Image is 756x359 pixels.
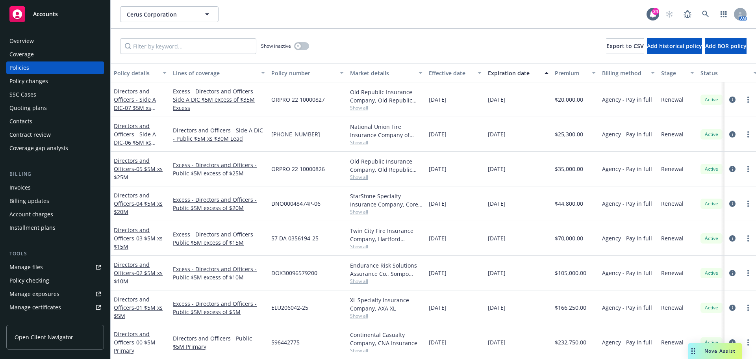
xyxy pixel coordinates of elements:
[173,265,265,281] a: Excess - Directors and Officers - Public $5M excess of $10M
[6,102,104,114] a: Quoting plans
[6,181,104,194] a: Invoices
[429,269,447,277] span: [DATE]
[114,87,156,120] a: Directors and Officers - Side A DIC
[488,338,506,346] span: [DATE]
[6,301,104,314] a: Manage certificates
[173,161,265,177] a: Excess - Directors and Officers - Public $5M excess of $25M
[9,208,53,221] div: Account charges
[9,301,61,314] div: Manage certificates
[602,234,652,242] span: Agency - Pay in full
[6,75,104,87] a: Policy changes
[6,35,104,47] a: Overview
[347,63,426,82] button: Market details
[488,165,506,173] span: [DATE]
[173,334,265,351] a: Directors and Officers - Public - $5M Primary
[602,199,652,208] span: Agency - Pay in full
[114,234,163,250] span: - 03 $5M xs $15M
[271,234,319,242] span: 57 DA 0356194-25
[114,69,158,77] div: Policy details
[350,88,422,104] div: Old Republic Insurance Company, Old Republic General Insurance Group
[488,269,506,277] span: [DATE]
[114,200,163,216] span: - 04 $5M xs $20M
[743,268,753,278] a: more
[485,63,552,82] button: Expiration date
[602,269,652,277] span: Agency - Pay in full
[658,63,697,82] button: Stage
[488,95,506,104] span: [DATE]
[599,63,658,82] button: Billing method
[9,48,34,61] div: Coverage
[271,338,300,346] span: 596442775
[120,6,219,22] button: Cerus Corporation
[429,69,473,77] div: Effective date
[9,115,32,128] div: Contacts
[661,165,684,173] span: Renewal
[350,69,414,77] div: Market details
[350,139,422,146] span: Show all
[555,269,586,277] span: $105,000.00
[429,234,447,242] span: [DATE]
[6,61,104,74] a: Policies
[555,234,583,242] span: $70,000.00
[114,165,163,181] span: - 05 $5M xs $25M
[33,11,58,17] span: Accounts
[15,333,73,341] span: Open Client Navigator
[114,157,163,181] a: Directors and Officers
[6,261,104,273] a: Manage files
[429,165,447,173] span: [DATE]
[6,288,104,300] a: Manage exposures
[661,69,686,77] div: Stage
[555,130,583,138] span: $25,300.00
[728,268,737,278] a: circleInformation
[743,338,753,347] a: more
[704,96,719,103] span: Active
[704,348,736,354] span: Nova Assist
[350,347,422,354] span: Show all
[661,269,684,277] span: Renewal
[704,131,719,138] span: Active
[606,38,644,54] button: Export to CSV
[743,95,753,104] a: more
[173,87,265,112] a: Excess - Directors and Officers - Side A DIC $5M excess of $35M Excess
[350,192,422,208] div: StarStone Specialty Insurance Company, Core Specialty, RT Specialty Insurance Services, LLC (RSG ...
[9,314,49,327] div: Manage claims
[350,261,422,278] div: Endurance Risk Solutions Assurance Co., Sompo International
[661,199,684,208] span: Renewal
[6,250,104,258] div: Tools
[350,174,422,180] span: Show all
[6,48,104,61] a: Coverage
[488,199,506,208] span: [DATE]
[9,261,43,273] div: Manage files
[173,230,265,247] a: Excess - Directors and Officers - Public $5M excess of $15M
[350,157,422,174] div: Old Republic Insurance Company, Old Republic General Insurance Group
[114,330,156,354] a: Directors and Officers
[602,69,646,77] div: Billing method
[6,274,104,287] a: Policy checking
[6,221,104,234] a: Installment plans
[9,88,36,101] div: SSC Cases
[426,63,485,82] button: Effective date
[488,303,506,312] span: [DATE]
[429,199,447,208] span: [DATE]
[555,95,583,104] span: $20,000.00
[114,122,156,154] a: Directors and Officers - Side A DIC
[552,63,599,82] button: Premium
[704,339,719,346] span: Active
[350,312,422,319] span: Show all
[9,288,59,300] div: Manage exposures
[743,234,753,243] a: more
[705,38,747,54] button: Add BOR policy
[602,338,652,346] span: Agency - Pay in full
[261,43,291,49] span: Show inactive
[6,128,104,141] a: Contract review
[688,343,698,359] div: Drag to move
[9,128,51,141] div: Contract review
[6,208,104,221] a: Account charges
[728,338,737,347] a: circleInformation
[606,42,644,50] span: Export to CSV
[9,181,31,194] div: Invoices
[127,10,195,19] span: Cerus Corporation
[114,304,163,320] span: - 01 $5M xs $5M
[743,130,753,139] a: more
[271,69,335,77] div: Policy number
